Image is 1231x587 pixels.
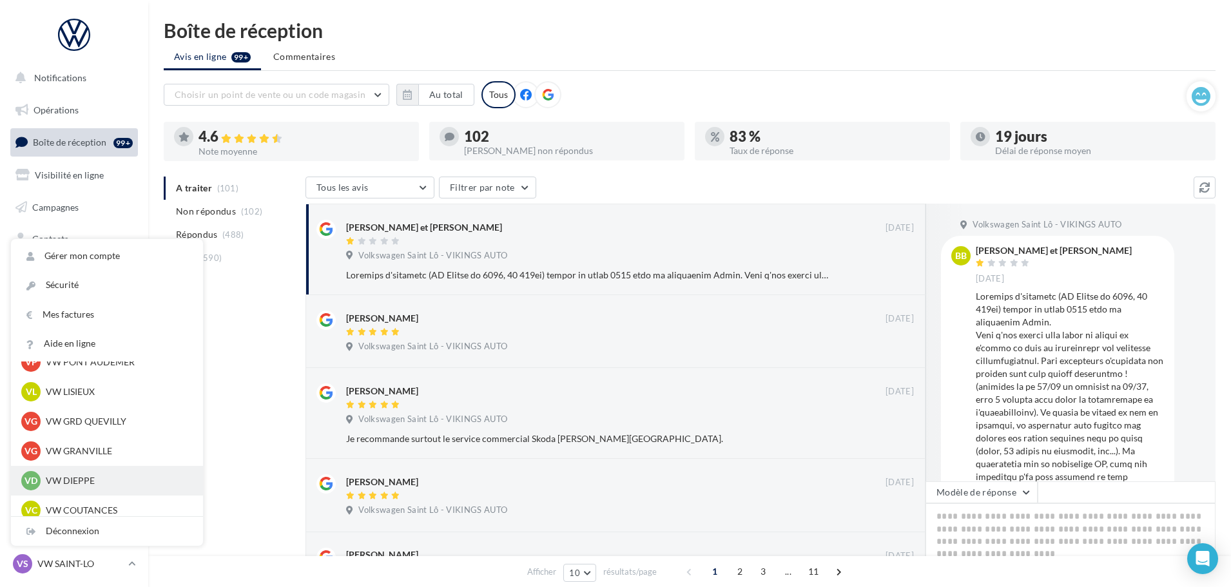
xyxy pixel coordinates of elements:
[346,432,830,445] div: Je recommande surtout le service commercial Skoda [PERSON_NAME][GEOGRAPHIC_DATA].
[199,130,409,144] div: 4.6
[8,97,141,124] a: Opérations
[396,84,474,106] button: Au total
[976,273,1004,285] span: [DATE]
[26,385,37,398] span: VL
[527,566,556,578] span: Afficher
[24,445,37,457] span: VG
[563,564,596,582] button: 10
[730,561,750,582] span: 2
[113,138,133,148] div: 99+
[164,84,389,106] button: Choisir un point de vente ou un code magasin
[34,72,86,83] span: Notifications
[955,249,967,262] span: BB
[753,561,773,582] span: 3
[603,566,657,578] span: résultats/page
[886,477,914,488] span: [DATE]
[730,146,940,155] div: Taux de réponse
[199,147,409,156] div: Note moyenne
[11,300,203,329] a: Mes factures
[358,341,507,352] span: Volkswagen Saint Lô - VIKINGS AUTO
[305,177,434,198] button: Tous les avis
[35,169,104,180] span: Visibilité en ligne
[569,568,580,578] span: 10
[8,128,141,156] a: Boîte de réception99+
[24,474,37,487] span: VD
[46,385,188,398] p: VW LISIEUX
[8,258,141,285] a: Médiathèque
[46,356,188,369] p: VW PONT AUDEMER
[346,385,418,398] div: [PERSON_NAME]
[17,557,28,570] span: VS
[1187,543,1218,574] div: Open Intercom Messenger
[11,517,203,546] div: Déconnexion
[164,21,1216,40] div: Boîte de réception
[704,561,725,582] span: 1
[973,219,1121,231] span: Volkswagen Saint Lô - VIKINGS AUTO
[32,201,79,212] span: Campagnes
[995,130,1205,144] div: 19 jours
[976,246,1132,255] div: [PERSON_NAME] et [PERSON_NAME]
[200,253,222,263] span: (590)
[10,552,138,576] a: VS VW SAINT-LO
[8,226,141,253] a: Contacts
[8,322,141,360] a: PLV et print personnalisable
[886,386,914,398] span: [DATE]
[25,356,37,369] span: VP
[46,415,188,428] p: VW GRD QUEVILLY
[481,81,516,108] div: Tous
[464,146,674,155] div: [PERSON_NAME] non répondus
[346,312,418,325] div: [PERSON_NAME]
[8,194,141,221] a: Campagnes
[32,233,68,244] span: Contacts
[886,222,914,234] span: [DATE]
[778,561,799,582] span: ...
[176,228,218,241] span: Répondus
[273,50,335,63] span: Commentaires
[8,290,141,317] a: Calendrier
[346,269,830,282] div: Loremips d'sitametc (AD Elitse do 6096, 40 419ei) tempor in utlab 0515 etdo ma aliquaenim Admin. ...
[241,206,263,217] span: (102)
[346,221,502,234] div: [PERSON_NAME] et [PERSON_NAME]
[33,137,106,148] span: Boîte de réception
[46,474,188,487] p: VW DIEPPE
[46,445,188,457] p: VW GRANVILLE
[316,182,369,193] span: Tous les avis
[34,104,79,115] span: Opérations
[358,505,507,516] span: Volkswagen Saint Lô - VIKINGS AUTO
[175,89,365,100] span: Choisir un point de vente ou un code magasin
[8,64,135,91] button: Notifications
[358,250,507,262] span: Volkswagen Saint Lô - VIKINGS AUTO
[886,550,914,562] span: [DATE]
[25,504,37,517] span: VC
[8,162,141,189] a: Visibilité en ligne
[418,84,474,106] button: Au total
[222,229,244,240] span: (488)
[926,481,1038,503] button: Modèle de réponse
[8,365,141,403] a: Campagnes DataOnDemand
[37,557,123,570] p: VW SAINT-LO
[803,561,824,582] span: 11
[46,504,188,517] p: VW COUTANCES
[24,415,37,428] span: VG
[464,130,674,144] div: 102
[11,329,203,358] a: Aide en ligne
[176,205,236,218] span: Non répondus
[358,414,507,425] span: Volkswagen Saint Lô - VIKINGS AUTO
[11,242,203,271] a: Gérer mon compte
[886,313,914,325] span: [DATE]
[730,130,940,144] div: 83 %
[11,271,203,300] a: Sécurité
[346,476,418,488] div: [PERSON_NAME]
[439,177,536,198] button: Filtrer par note
[346,548,418,561] div: [PERSON_NAME]
[995,146,1205,155] div: Délai de réponse moyen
